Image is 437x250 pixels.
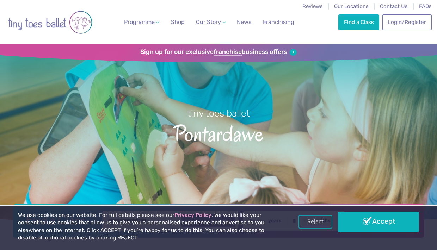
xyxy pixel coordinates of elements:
[237,19,251,25] span: News
[419,3,432,10] a: FAQs
[380,3,408,10] a: Contact Us
[338,14,379,30] a: Find a Class
[174,212,211,218] a: Privacy Policy
[140,48,296,56] a: Sign up for our exclusivefranchisebusiness offers
[18,212,278,242] p: We use cookies on our website. For full details please see our . We would like your consent to us...
[263,19,294,25] span: Franchising
[187,108,250,119] small: tiny toes ballet
[121,15,162,29] a: Programme
[8,5,92,40] img: tiny toes ballet
[11,120,426,146] span: Pontardawe
[214,48,242,56] strong: franchise
[124,19,155,25] span: Programme
[302,3,323,10] a: Reviews
[298,215,332,229] a: Reject
[196,19,221,25] span: Our Story
[334,3,369,10] a: Our Locations
[193,15,228,29] a: Our Story
[260,15,297,29] a: Franchising
[338,212,419,232] a: Accept
[171,19,185,25] span: Shop
[234,15,254,29] a: News
[168,15,187,29] a: Shop
[382,14,432,30] a: Login/Register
